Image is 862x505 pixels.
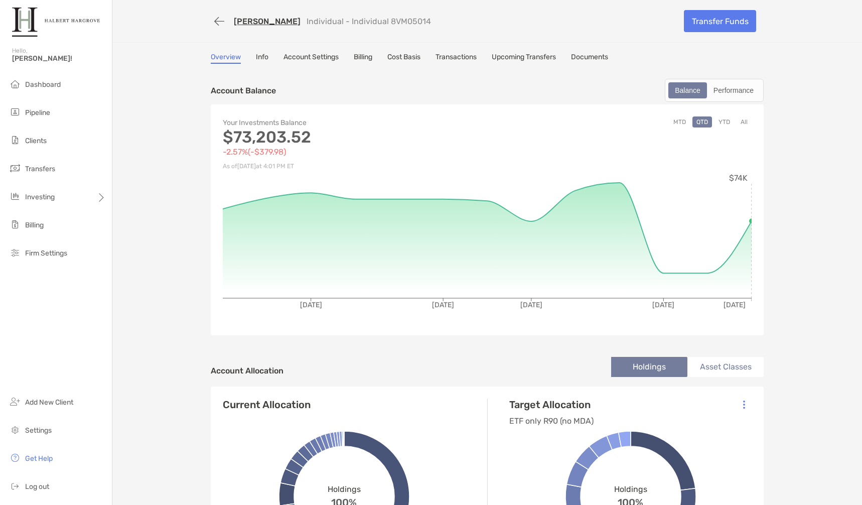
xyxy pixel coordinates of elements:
[743,400,745,409] img: Icon List Menu
[9,78,21,90] img: dashboard icon
[25,249,67,258] span: Firm Settings
[211,366,283,375] h4: Account Allocation
[328,484,361,494] span: Holdings
[708,83,759,97] div: Performance
[234,17,301,26] a: [PERSON_NAME]
[9,190,21,202] img: investing icon
[729,173,748,183] tspan: $74K
[9,396,21,408] img: add_new_client icon
[223,131,487,144] p: $73,203.52
[571,53,608,64] a: Documents
[223,160,487,173] p: As of [DATE] at 4:01 PM ET
[665,79,764,102] div: segmented control
[25,137,47,145] span: Clients
[692,116,712,128] button: QTD
[25,221,44,229] span: Billing
[9,480,21,492] img: logout icon
[687,357,764,377] li: Asset Classes
[283,53,339,64] a: Account Settings
[256,53,268,64] a: Info
[223,116,487,129] p: Your Investments Balance
[25,454,53,463] span: Get Help
[509,415,594,427] p: ETF only R90 (no MDA)
[520,301,542,309] tspan: [DATE]
[25,482,49,491] span: Log out
[211,53,241,64] a: Overview
[9,246,21,259] img: firm-settings icon
[12,54,106,63] span: [PERSON_NAME]!
[25,80,61,89] span: Dashboard
[9,106,21,118] img: pipeline icon
[25,108,50,117] span: Pipeline
[492,53,556,64] a: Upcoming Transfers
[611,357,687,377] li: Holdings
[25,426,52,435] span: Settings
[436,53,477,64] a: Transactions
[9,162,21,174] img: transfers icon
[211,84,276,97] p: Account Balance
[354,53,372,64] a: Billing
[223,146,487,158] p: -2.57% ( -$379.98 )
[684,10,756,32] a: Transfer Funds
[25,193,55,201] span: Investing
[300,301,322,309] tspan: [DATE]
[652,301,674,309] tspan: [DATE]
[387,53,420,64] a: Cost Basis
[669,83,706,97] div: Balance
[9,218,21,230] img: billing icon
[9,424,21,436] img: settings icon
[509,399,594,411] h4: Target Allocation
[714,116,734,128] button: YTD
[9,134,21,146] img: clients icon
[223,399,311,411] h4: Current Allocation
[724,301,746,309] tspan: [DATE]
[669,116,690,128] button: MTD
[737,116,752,128] button: All
[25,165,55,173] span: Transfers
[9,452,21,464] img: get-help icon
[432,301,454,309] tspan: [DATE]
[25,398,73,407] span: Add New Client
[307,17,431,26] p: Individual - Individual 8VM05014
[614,484,647,494] span: Holdings
[12,4,100,40] img: Zoe Logo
